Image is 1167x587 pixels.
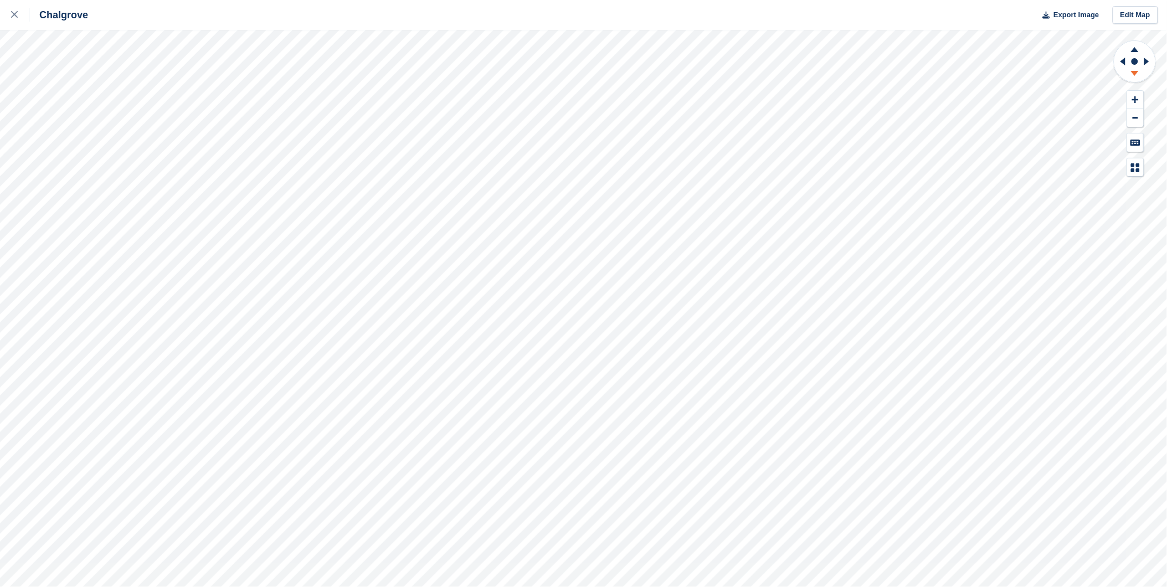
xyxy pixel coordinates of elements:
a: Edit Map [1113,6,1158,24]
button: Export Image [1036,6,1099,24]
button: Map Legend [1127,158,1144,177]
span: Export Image [1053,9,1099,20]
div: Chalgrove [29,8,88,22]
button: Keyboard Shortcuts [1127,133,1144,152]
button: Zoom In [1127,91,1144,109]
button: Zoom Out [1127,109,1144,127]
